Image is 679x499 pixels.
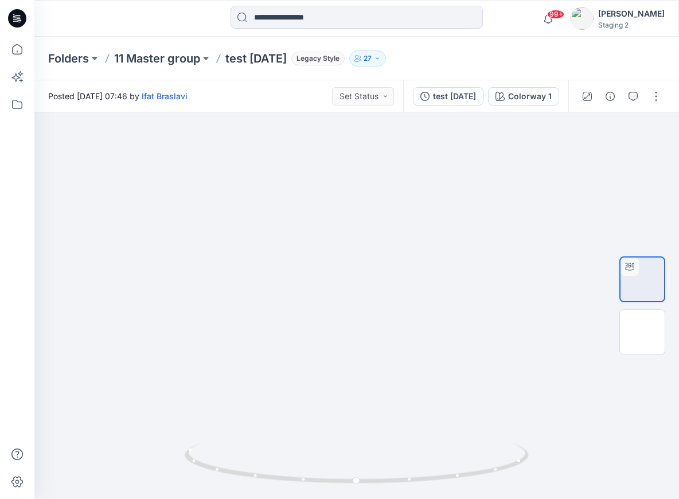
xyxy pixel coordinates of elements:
[571,7,594,30] img: eyJhbGciOiJIUzI1NiIsImtpZCI6IjAiLCJzbHQiOiJzZXMiLCJ0eXAiOiJKV1QifQ.eyJkYXRhIjp7InR5cGUiOiJzdG9yYW...
[349,50,386,67] button: 27
[601,87,619,106] button: Details
[413,87,483,106] button: test [DATE]
[296,54,339,63] span: Legacy Style
[364,52,372,65] p: 27
[488,87,559,106] button: Colorway 1
[114,50,200,67] a: 11 Master group
[598,21,665,29] div: Staging 2
[225,50,287,67] p: test [DATE]
[339,89,378,103] p: Set Status
[48,50,89,67] a: Folders
[142,91,188,101] a: Ifat Braslavi
[547,10,564,19] span: 99+
[48,90,188,102] span: Posted [DATE] 07:46 by
[287,50,345,67] button: Legacy Style
[433,90,476,103] div: test [DATE]
[571,7,665,30] button: [PERSON_NAME]Staging 2
[598,7,665,21] div: [PERSON_NAME]
[508,90,552,103] div: Colorway 1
